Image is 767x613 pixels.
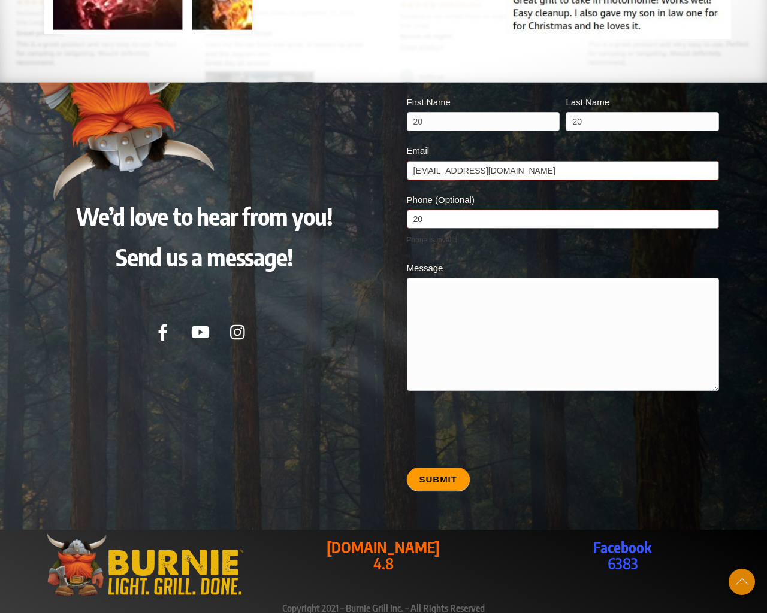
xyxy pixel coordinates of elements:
a: facebook [149,325,182,337]
label: Email [407,143,719,160]
a: Facebook6383 [514,539,731,571]
img: burniegrill.com-logo-high-res-2020110_500px [36,530,253,600]
a: instagram [224,325,257,337]
strong: Facebook [593,538,652,557]
div: Phone is invalid [407,232,719,248]
p: 6383 [514,539,731,571]
label: First Name [407,95,560,112]
button: Submit [407,468,470,491]
a: [DOMAIN_NAME]4.8 [275,539,492,571]
span: We’d love to hear from you! [76,201,333,231]
label: Last Name [566,95,719,112]
p: 4.8 [275,539,492,571]
strong: [DOMAIN_NAME] [327,538,440,557]
a: youtube [186,325,219,337]
img: Burnie Grill – 2021 – Holiday Special [36,83,216,202]
label: Message [407,260,719,278]
iframe: reCAPTCHA [407,403,589,450]
label: Phone (Optional) [407,192,719,210]
span: Send us a message! [116,242,292,272]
